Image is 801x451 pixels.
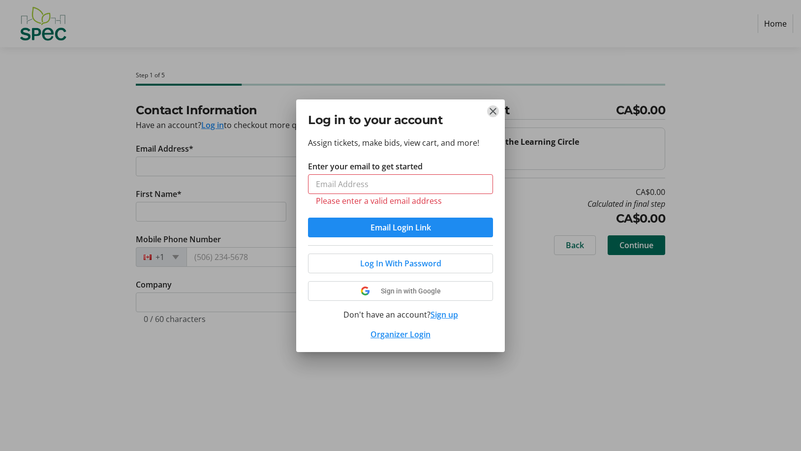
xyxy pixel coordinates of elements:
[381,287,441,295] span: Sign in with Google
[360,258,441,269] span: Log In With Password
[308,281,493,301] button: Sign in with Google
[370,329,431,340] a: Organizer Login
[370,222,431,233] span: Email Login Link
[308,161,423,172] label: Enter your email to get started
[431,309,458,321] button: Sign up
[316,196,485,206] tr-error: Please enter a valid email address
[308,309,493,321] div: Don't have an account?
[308,111,493,129] h2: Log in to your account
[308,137,493,149] p: Assign tickets, make bids, view cart, and more!
[308,218,493,237] button: Email Login Link
[308,174,493,194] input: Email Address
[308,254,493,273] button: Log In With Password
[487,105,499,117] button: Close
